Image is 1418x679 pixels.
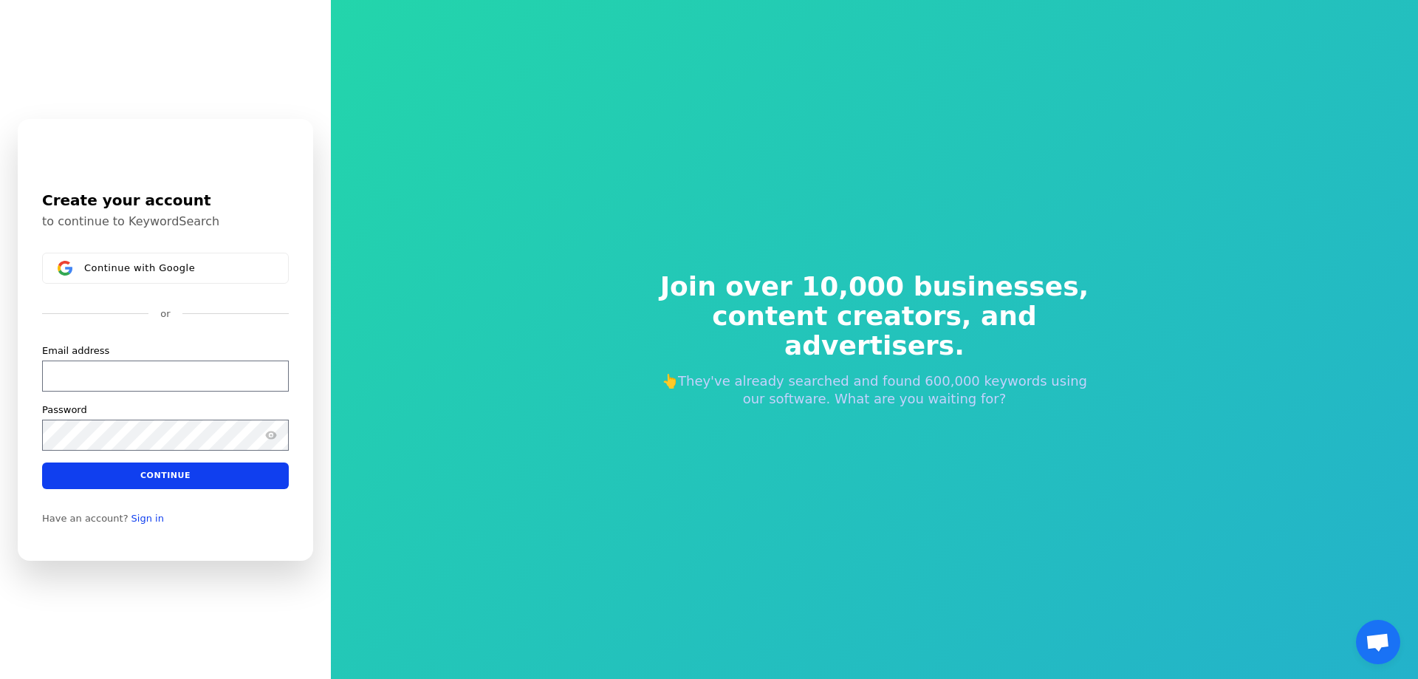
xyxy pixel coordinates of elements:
[650,272,1099,301] span: Join over 10,000 businesses,
[42,403,87,416] label: Password
[1356,620,1400,664] div: Otwarty czat
[42,512,129,524] span: Have an account?
[650,372,1099,408] p: 👆They've already searched and found 600,000 keywords using our software. What are you waiting for?
[160,307,170,321] p: or
[42,462,289,488] button: Continue
[650,301,1099,361] span: content creators, and advertisers.
[131,512,164,524] a: Sign in
[42,253,289,284] button: Sign in with GoogleContinue with Google
[58,261,72,276] img: Sign in with Google
[42,344,109,357] label: Email address
[42,189,289,211] h1: Create your account
[84,262,195,273] span: Continue with Google
[262,426,280,443] button: Show password
[42,214,289,229] p: to continue to KeywordSearch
